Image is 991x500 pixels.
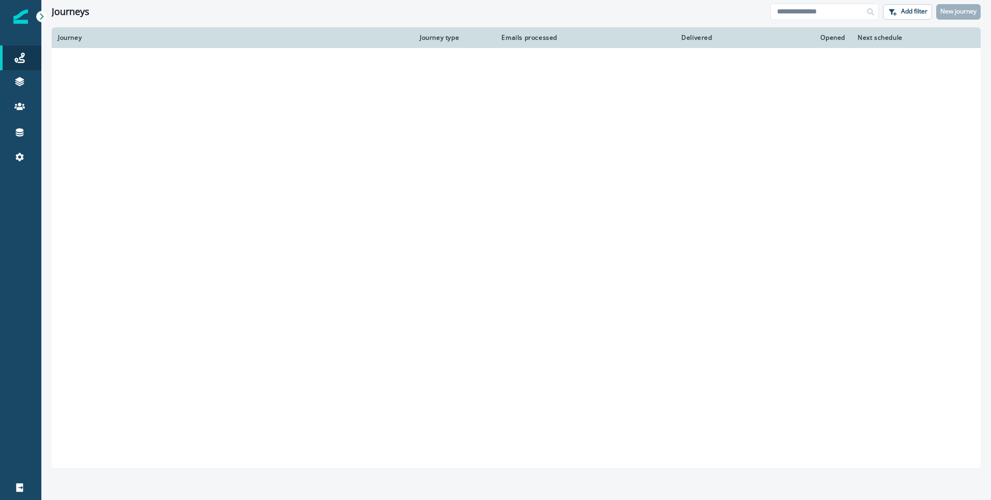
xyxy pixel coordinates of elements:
[570,34,712,42] div: Delivered
[883,4,932,20] button: Add filter
[420,34,485,42] div: Journey type
[52,6,89,18] h1: Journeys
[940,8,977,15] p: New journey
[58,34,407,42] div: Journey
[858,34,949,42] div: Next schedule
[13,9,28,24] img: Inflection
[725,34,845,42] div: Opened
[901,8,927,15] p: Add filter
[936,4,981,20] button: New journey
[497,34,557,42] div: Emails processed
